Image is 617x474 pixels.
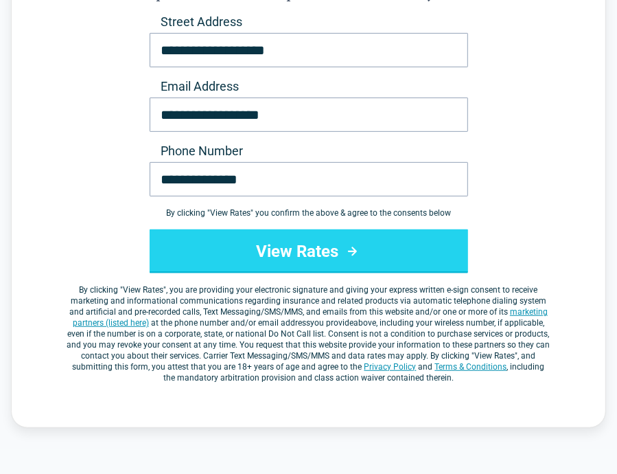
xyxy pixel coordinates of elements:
label: Street Address [150,14,468,30]
label: Phone Number [150,143,468,159]
label: By clicking " ", you are providing your electronic signature and giving your express written e-si... [67,284,550,383]
label: Email Address [150,78,468,95]
a: Privacy Policy [364,362,417,372]
div: By clicking " View Rates " you confirm the above & agree to the consents below [150,207,468,218]
span: View Rates [124,285,164,295]
button: View Rates [150,229,468,273]
a: Terms & Conditions [435,362,507,372]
